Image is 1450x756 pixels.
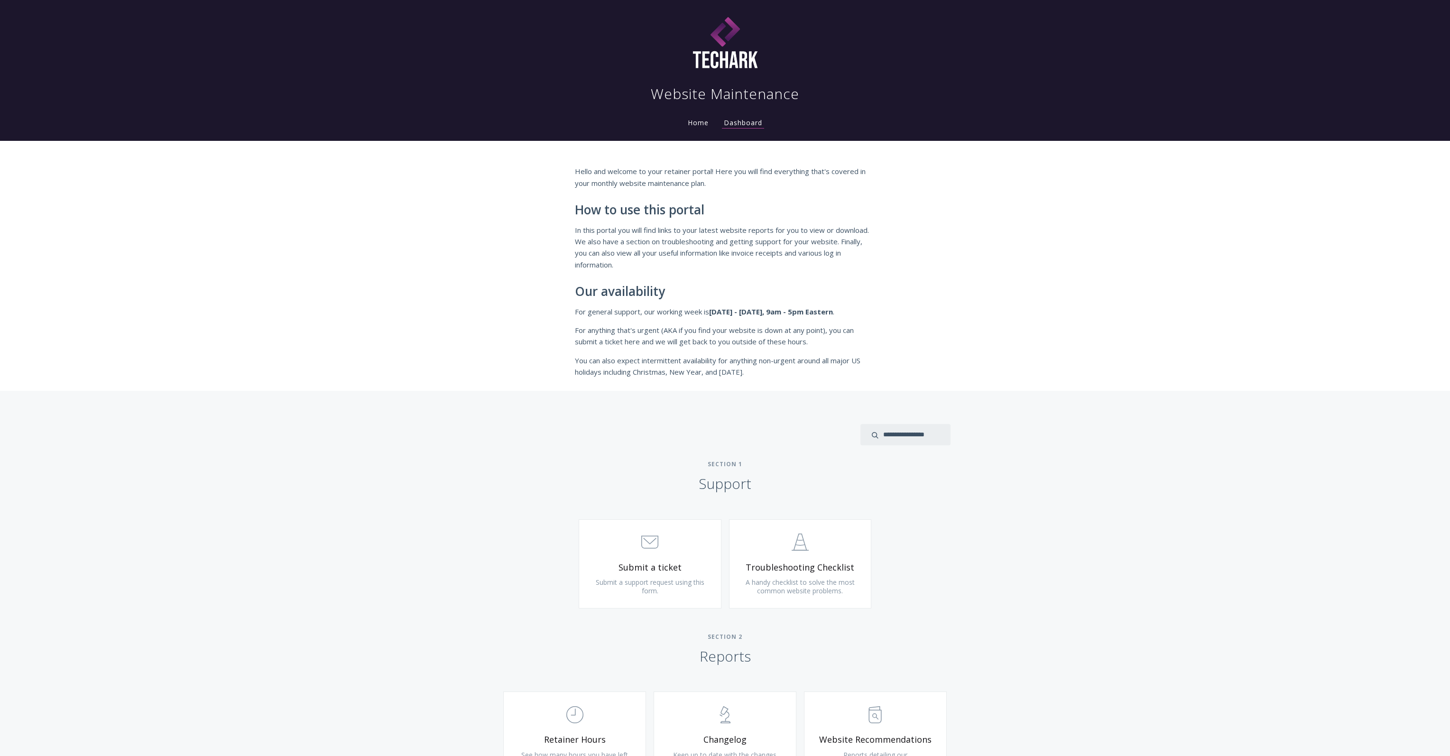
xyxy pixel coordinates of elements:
[686,118,711,127] a: Home
[722,118,764,129] a: Dashboard
[575,285,876,299] h2: Our availability
[518,734,631,745] span: Retainer Hours
[744,562,857,573] span: Troubleshooting Checklist
[575,166,876,189] p: Hello and welcome to your retainer portal! Here you will find everything that's covered in your m...
[579,519,721,608] a: Submit a ticket Submit a support request using this form.
[729,519,872,608] a: Troubleshooting Checklist A handy checklist to solve the most common website problems.
[575,306,876,317] p: For general support, our working week is .
[709,307,833,316] strong: [DATE] - [DATE], 9am - 5pm Eastern
[575,355,876,378] p: You can also expect intermittent availability for anything non-urgent around all major US holiday...
[651,84,799,103] h1: Website Maintenance
[575,324,876,348] p: For anything that's urgent (AKA if you find your website is down at any point), you can submit a ...
[596,578,704,595] span: Submit a support request using this form.
[593,562,707,573] span: Submit a ticket
[819,734,932,745] span: Website Recommendations
[575,203,876,217] h2: How to use this portal
[668,734,782,745] span: Changelog
[746,578,855,595] span: A handy checklist to solve the most common website problems.
[860,424,951,445] input: search input
[575,224,876,271] p: In this portal you will find links to your latest website reports for you to view or download. We...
